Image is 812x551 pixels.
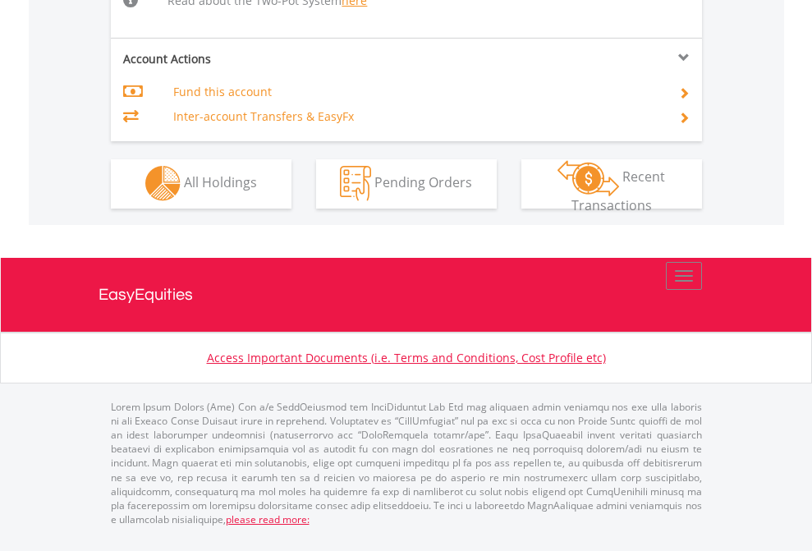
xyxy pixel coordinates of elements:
td: Inter-account Transfers & EasyFx [173,104,658,129]
p: Lorem Ipsum Dolors (Ame) Con a/e SeddOeiusmod tem InciDiduntut Lab Etd mag aliquaen admin veniamq... [111,400,702,526]
span: All Holdings [184,173,257,191]
button: Pending Orders [316,159,497,209]
span: Recent Transactions [571,168,666,214]
div: Account Actions [111,51,406,67]
img: pending_instructions-wht.png [340,166,371,201]
a: EasyEquities [99,258,714,332]
span: Pending Orders [374,173,472,191]
td: Fund this account [173,80,658,104]
a: please read more: [226,512,310,526]
img: holdings-wht.png [145,166,181,201]
button: Recent Transactions [521,159,702,209]
a: Access Important Documents (i.e. Terms and Conditions, Cost Profile etc) [207,350,606,365]
button: All Holdings [111,159,291,209]
img: transactions-zar-wht.png [557,160,619,196]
